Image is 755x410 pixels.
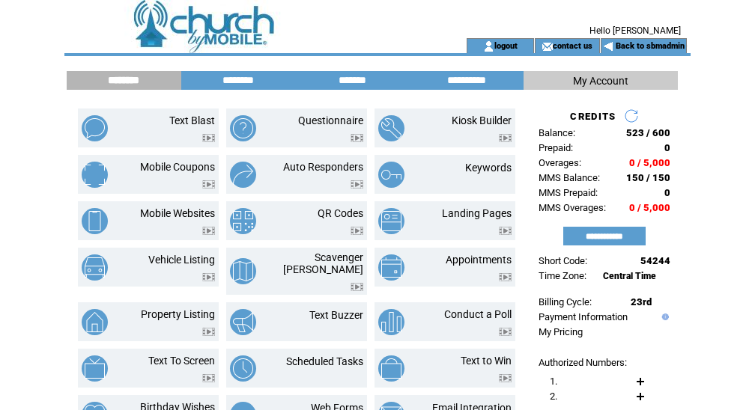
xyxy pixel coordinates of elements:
[452,114,512,126] a: Kiosk Builder
[550,376,557,387] span: 1.
[442,207,512,219] a: Landing Pages
[230,208,256,234] img: qr-codes.png
[230,258,256,284] img: scavenger-hunt.png
[444,308,512,320] a: Conduct a Poll
[658,313,669,320] img: help.gif
[640,255,670,266] span: 54244
[148,254,215,266] a: Vehicle Listing
[378,115,404,141] img: kiosk-builder.png
[589,25,681,36] span: Hello [PERSON_NAME]
[603,40,614,52] img: backArrow.gif
[378,254,404,281] img: appointments.png
[539,326,583,337] a: My Pricing
[629,202,670,213] span: 0 / 5,000
[378,162,404,188] img: keywords.png
[499,227,512,235] img: video.png
[169,114,215,126] a: Text Blast
[351,180,363,189] img: video.png
[230,162,256,188] img: auto-responders.png
[539,142,573,153] span: Prepaid:
[202,374,215,382] img: video.png
[141,308,215,320] a: Property Listing
[378,355,404,382] img: text-to-win.png
[140,161,215,173] a: Mobile Coupons
[202,134,215,142] img: video.png
[82,115,108,141] img: text-blast.png
[542,40,553,52] img: contact_us_icon.gif
[202,180,215,189] img: video.png
[539,357,627,368] span: Authorized Numbers:
[664,187,670,198] span: 0
[539,157,581,168] span: Overages:
[616,41,685,51] a: Back to sbmadmin
[298,114,363,126] a: Questionnaire
[351,283,363,291] img: video.png
[140,207,215,219] a: Mobile Websites
[82,254,108,281] img: vehicle-listing.png
[499,328,512,336] img: video.png
[550,391,557,402] span: 2.
[664,142,670,153] span: 0
[539,296,592,307] span: Billing Cycle:
[82,162,108,188] img: mobile-coupons.png
[626,172,670,183] span: 150 / 150
[570,111,616,122] span: CREDITS
[553,40,592,50] a: contact us
[202,273,215,281] img: video.png
[499,273,512,281] img: video.png
[378,309,404,335] img: conduct-a-poll.png
[446,254,512,266] a: Appointments
[82,208,108,234] img: mobile-websites.png
[539,202,606,213] span: MMS Overages:
[539,172,600,183] span: MMS Balance:
[202,227,215,235] img: video.png
[82,309,108,335] img: property-listing.png
[539,311,628,322] a: Payment Information
[286,355,363,367] a: Scheduled Tasks
[82,355,108,382] img: text-to-screen.png
[202,328,215,336] img: video.png
[539,127,575,138] span: Balance:
[351,134,363,142] img: video.png
[629,157,670,168] span: 0 / 5,000
[351,227,363,235] img: video.png
[539,270,586,281] span: Time Zone:
[499,134,512,142] img: video.png
[483,40,494,52] img: account_icon.gif
[283,161,363,173] a: Auto Responders
[631,296,652,307] span: 23rd
[573,75,628,87] span: My Account
[539,187,598,198] span: MMS Prepaid:
[378,208,404,234] img: landing-pages.png
[494,40,518,50] a: logout
[499,374,512,382] img: video.png
[283,251,363,275] a: Scavenger [PERSON_NAME]
[603,271,656,281] span: Central Time
[539,255,587,266] span: Short Code:
[309,309,363,321] a: Text Buzzer
[318,207,363,219] a: QR Codes
[626,127,670,138] span: 523 / 600
[461,355,512,367] a: Text to Win
[148,355,215,367] a: Text To Screen
[230,115,256,141] img: questionnaire.png
[230,355,256,382] img: scheduled-tasks.png
[465,162,512,174] a: Keywords
[230,309,256,335] img: text-buzzer.png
